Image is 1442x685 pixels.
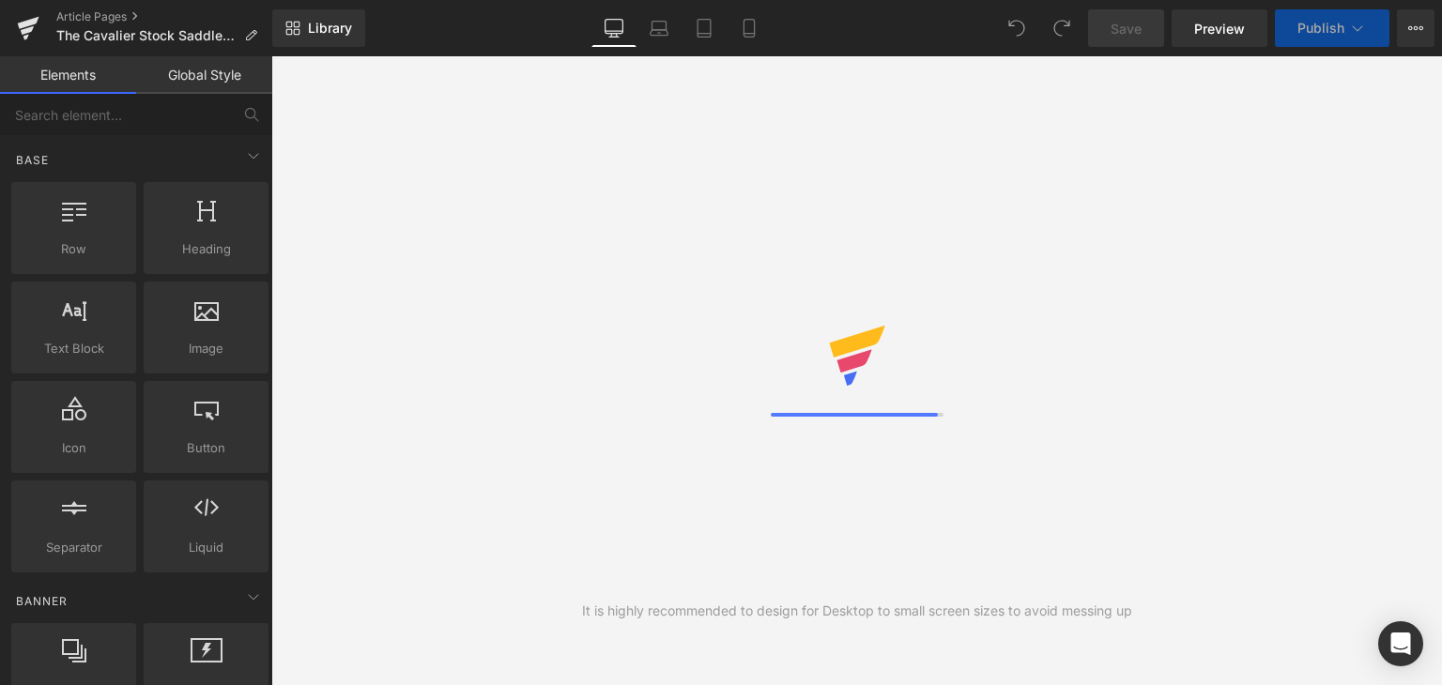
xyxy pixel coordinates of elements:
div: It is highly recommended to design for Desktop to small screen sizes to avoid messing up [582,601,1132,621]
a: Mobile [727,9,772,47]
span: Publish [1297,21,1344,36]
span: Text Block [17,339,130,358]
span: Heading [149,239,263,259]
span: Library [308,20,352,37]
a: Article Pages [56,9,272,24]
button: More [1397,9,1434,47]
span: Image [149,339,263,358]
a: Laptop [637,9,682,47]
span: The Cavalier Stock Saddle for Short Back Horses [56,28,237,43]
span: Save [1111,19,1142,38]
span: Banner [14,592,69,610]
span: Button [149,438,263,458]
span: Row [17,239,130,259]
span: Separator [17,538,130,557]
a: New Library [272,9,365,47]
span: Preview [1194,19,1245,38]
span: Icon [17,438,130,458]
a: Preview [1172,9,1267,47]
a: Global Style [136,56,272,94]
button: Undo [998,9,1035,47]
button: Publish [1275,9,1389,47]
button: Redo [1043,9,1081,47]
span: Base [14,151,51,169]
div: Open Intercom Messenger [1378,621,1423,666]
a: Desktop [591,9,637,47]
span: Liquid [149,538,263,557]
a: Tablet [682,9,727,47]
